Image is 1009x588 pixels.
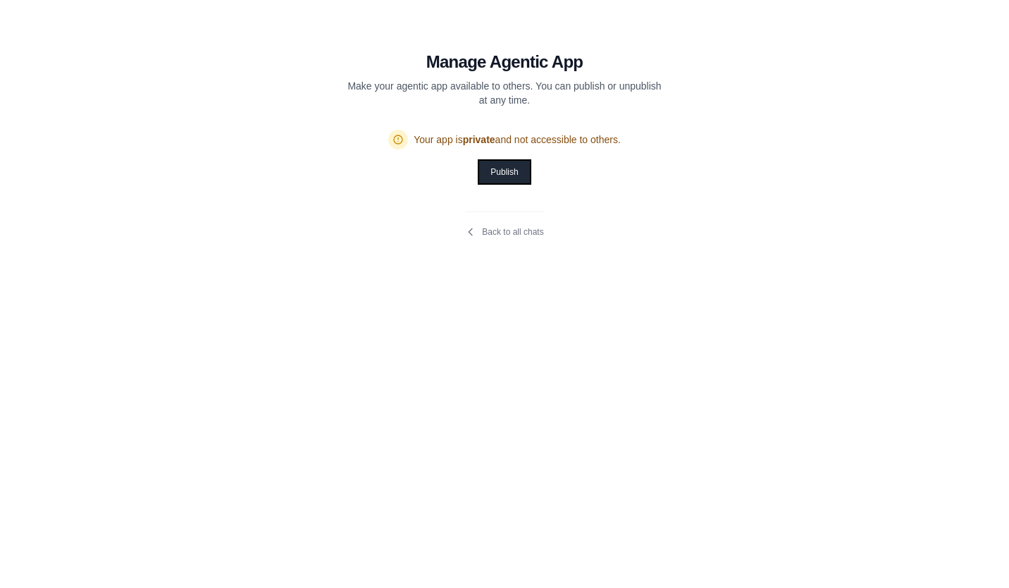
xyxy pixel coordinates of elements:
p: Make your agentic app available to others. You can publish or unpublish at any time. [347,79,662,107]
h1: Manage Agentic App [426,51,583,73]
span: Your app is and not accessible to others. [414,133,621,147]
span: private [463,134,495,145]
button: Publish [479,161,529,183]
a: Back to all chats [465,226,543,238]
